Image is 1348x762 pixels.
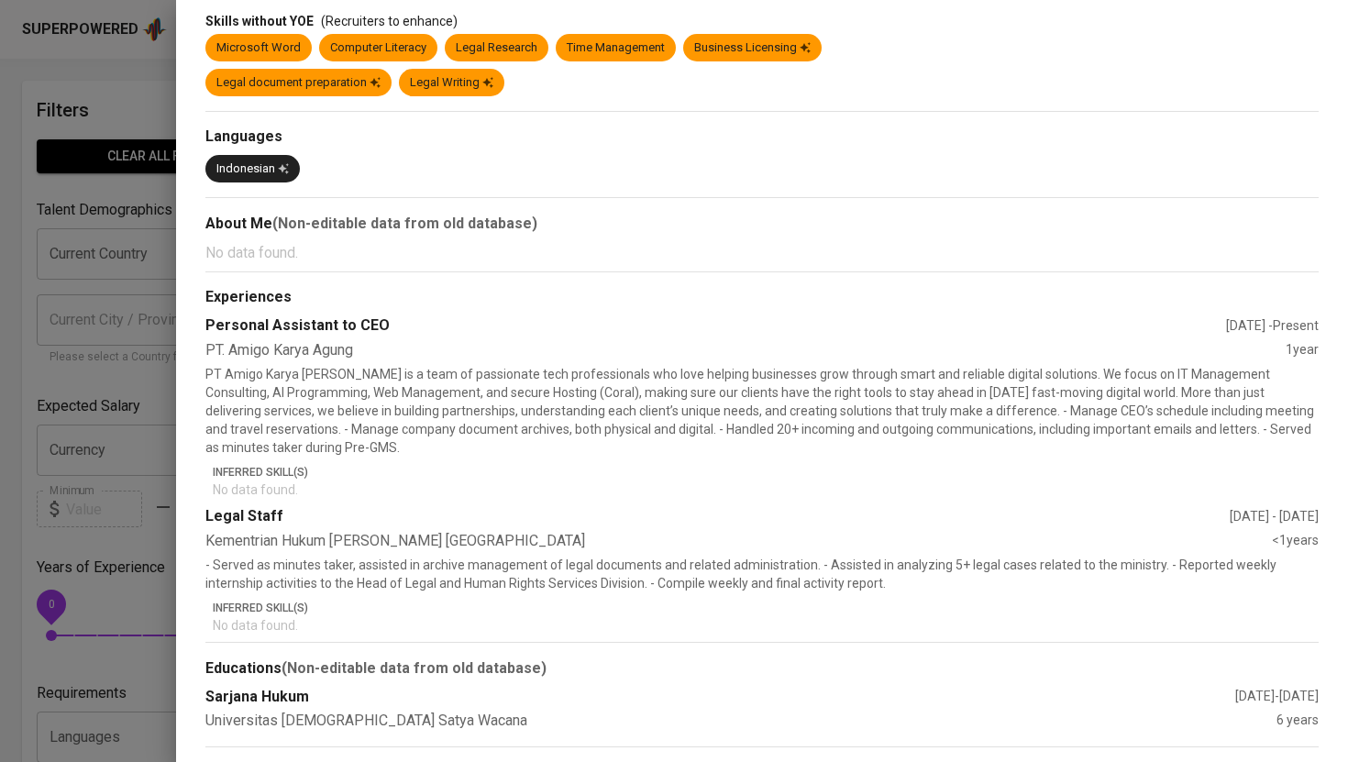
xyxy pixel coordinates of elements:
div: Personal Assistant to CEO [205,315,1226,337]
b: (Non-editable data from old database) [272,215,537,232]
div: Indonesian [216,160,289,178]
div: 6 years [1276,711,1319,732]
div: <1 years [1272,531,1319,552]
p: Inferred Skill(s) [213,464,1319,480]
div: Legal Research [456,39,537,57]
div: PT. Amigo Karya Agung [205,340,1286,361]
div: Experiences [205,287,1319,308]
div: About Me [205,213,1319,235]
p: PT Amigo Karya [PERSON_NAME] is a team of passionate tech professionals who love helping business... [205,365,1319,457]
div: Legal Staff [205,506,1230,527]
div: [DATE] - [DATE] [1230,507,1319,525]
span: [DATE] - [DATE] [1235,689,1319,703]
p: Inferred Skill(s) [213,600,1319,616]
span: (Recruiters to enhance) [321,14,458,28]
div: Sarjana Hukum [205,687,1235,708]
div: Microsoft Word [216,39,301,57]
div: Educations [205,657,1319,679]
p: No data found. [205,242,1319,264]
div: Kementrian Hukum [PERSON_NAME] [GEOGRAPHIC_DATA] [205,531,1272,552]
div: Universitas [DEMOGRAPHIC_DATA] Satya Wacana [205,711,1276,732]
div: Legal document preparation [216,74,381,92]
div: Languages [205,127,1319,148]
div: Legal Writing [410,74,493,92]
span: Skills without YOE [205,14,314,28]
div: 1 year [1286,340,1319,361]
div: [DATE] - Present [1226,316,1319,335]
div: Time Management [567,39,665,57]
p: No data found. [213,616,1319,635]
p: - Served as minutes taker, assisted in archive management of legal documents and related administ... [205,556,1319,592]
div: Computer Literacy [330,39,426,57]
b: (Non-editable data from old database) [282,659,547,677]
div: Business Licensing [694,39,811,57]
p: No data found. [213,480,1319,499]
